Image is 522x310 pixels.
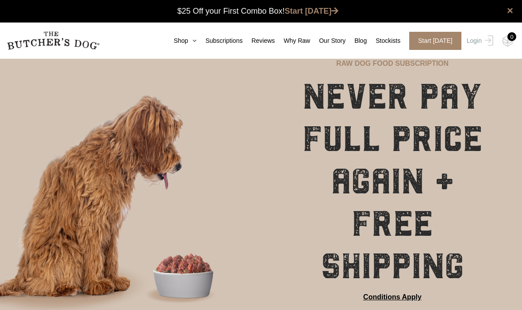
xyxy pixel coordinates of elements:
a: Blog [345,36,367,45]
a: Subscriptions [196,36,242,45]
img: TBD_Cart-Empty.png [502,35,513,47]
a: Login [464,32,493,50]
a: Stockists [367,36,400,45]
a: Start [DATE] [285,7,339,15]
p: RAW DOG FOOD SUBSCRIPTION [336,58,449,69]
a: Start [DATE] [400,32,464,50]
a: Conditions Apply [363,292,422,302]
h1: NEVER PAY FULL PRICE AGAIN + FREE SHIPPING [285,76,500,287]
span: Start [DATE] [409,32,461,50]
a: Our Story [310,36,345,45]
a: Shop [165,36,197,45]
a: close [507,5,513,16]
div: 0 [507,32,516,41]
a: Why Raw [275,36,310,45]
a: Reviews [242,36,275,45]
